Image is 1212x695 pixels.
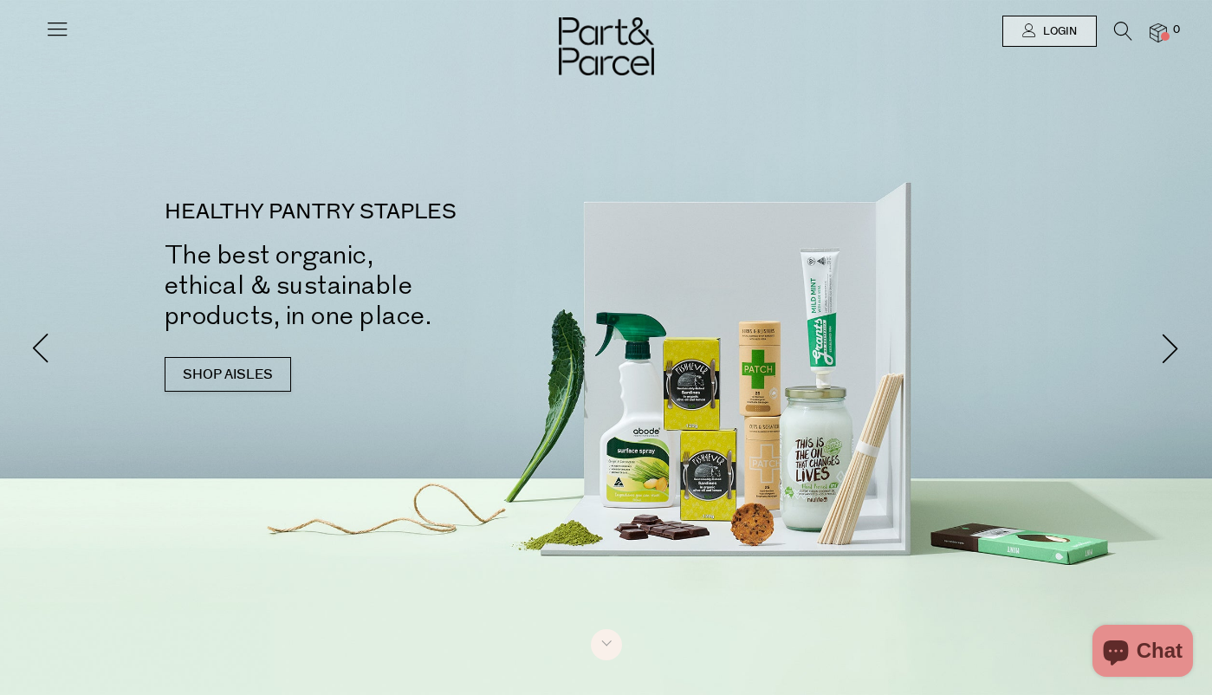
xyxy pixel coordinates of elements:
inbox-online-store-chat: Shopify online store chat [1087,625,1198,681]
a: Login [1002,16,1097,47]
a: SHOP AISLES [165,357,291,392]
a: 0 [1150,23,1167,42]
h2: The best organic, ethical & sustainable products, in one place. [165,240,632,331]
span: 0 [1169,23,1184,38]
span: Login [1039,24,1077,39]
img: Part&Parcel [559,17,654,75]
p: HEALTHY PANTRY STAPLES [165,202,632,223]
